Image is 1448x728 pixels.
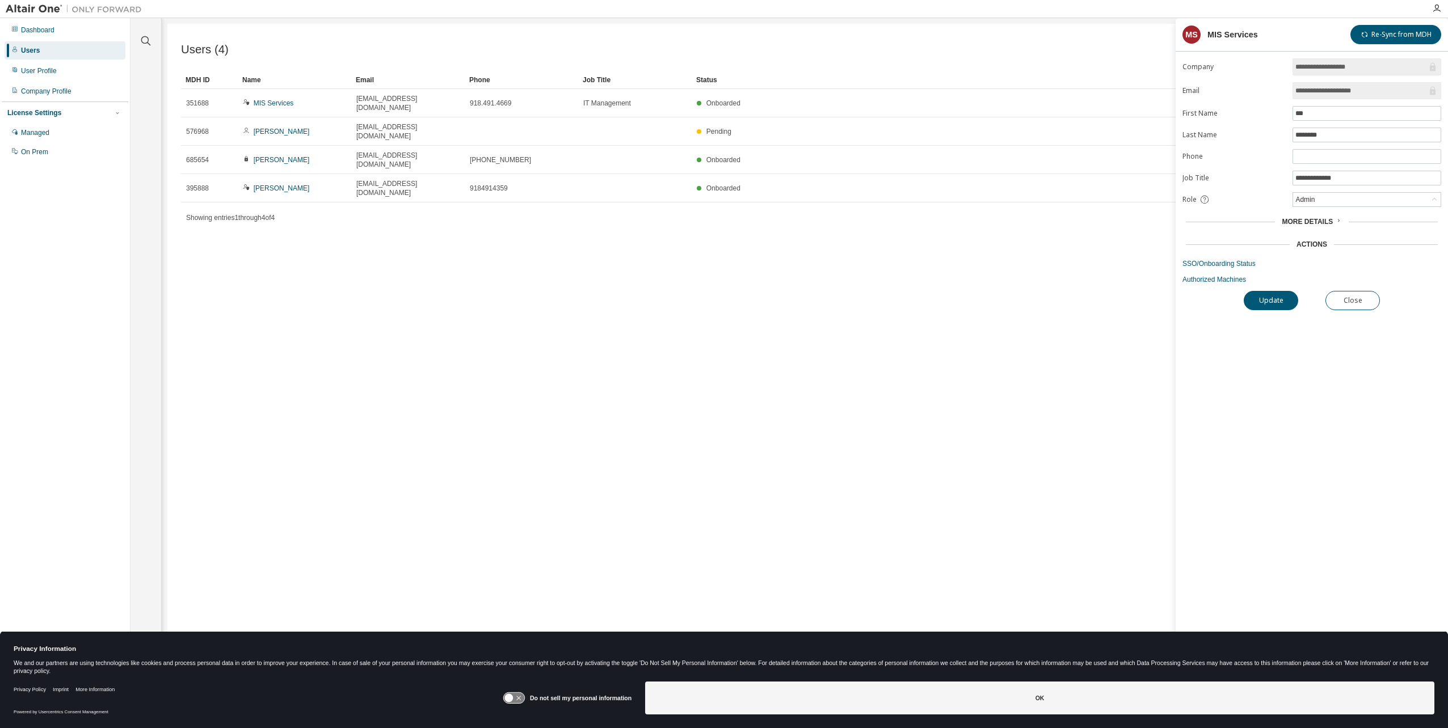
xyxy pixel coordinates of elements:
span: [EMAIL_ADDRESS][DOMAIN_NAME] [356,94,460,112]
div: License Settings [7,108,61,117]
div: Admin [1294,193,1316,206]
div: MIS Services [1207,30,1258,39]
span: Role [1182,195,1197,204]
span: Pending [706,128,731,136]
label: First Name [1182,109,1286,118]
span: 9184914359 [470,184,508,193]
span: More Details [1282,218,1333,226]
div: Name [242,71,347,89]
span: 351688 [186,99,209,108]
div: Actions [1297,240,1327,249]
span: IT Management [583,99,631,108]
div: Phone [469,71,574,89]
a: [PERSON_NAME] [254,184,310,192]
span: [EMAIL_ADDRESS][DOMAIN_NAME] [356,122,460,141]
div: Email [356,71,460,89]
label: Phone [1182,152,1286,161]
span: Onboarded [706,99,740,107]
span: [EMAIL_ADDRESS][DOMAIN_NAME] [356,151,460,169]
a: Authorized Machines [1182,275,1441,284]
a: [PERSON_NAME] [254,156,310,164]
span: 576968 [186,127,209,136]
span: Onboarded [706,184,740,192]
div: On Prem [21,147,48,156]
button: Close [1325,291,1380,310]
div: MDH ID [186,71,233,89]
label: Last Name [1182,130,1286,139]
div: Managed [21,128,49,137]
label: Job Title [1182,173,1286,183]
button: Re-Sync from MDH [1350,25,1441,44]
div: Users [21,46,40,55]
span: 685654 [186,155,209,164]
div: Admin [1293,193,1441,206]
span: [EMAIL_ADDRESS][DOMAIN_NAME] [356,179,460,197]
div: User Profile [21,66,57,75]
label: Email [1182,86,1286,95]
div: Dashboard [21,26,54,35]
img: Altair One [6,3,148,15]
div: Job Title [583,71,687,89]
a: MIS Services [254,99,294,107]
div: Status [696,71,1370,89]
a: [PERSON_NAME] [254,128,310,136]
span: 395888 [186,184,209,193]
label: Company [1182,62,1286,71]
span: Showing entries 1 through 4 of 4 [186,214,275,222]
a: SSO/Onboarding Status [1182,259,1441,268]
span: 918.491.4669 [470,99,511,108]
div: MS [1182,26,1201,44]
div: Company Profile [21,87,71,96]
span: Users (4) [181,43,229,56]
button: Update [1244,291,1298,310]
span: Onboarded [706,156,740,164]
span: [PHONE_NUMBER] [470,155,531,164]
